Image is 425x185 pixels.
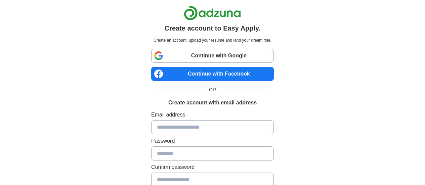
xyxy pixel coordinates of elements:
label: Confirm password [151,163,274,171]
img: Adzuna logo [184,5,241,20]
label: Password [151,137,274,145]
p: Create an account, upload your resume and land your dream role. [153,37,272,43]
a: Continue with Google [151,49,274,63]
h1: Create account to Easy Apply. [165,23,261,33]
h1: Create account with email address [168,99,257,107]
label: Email address [151,111,274,119]
span: OR [205,86,220,93]
a: Continue with Facebook [151,67,274,81]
